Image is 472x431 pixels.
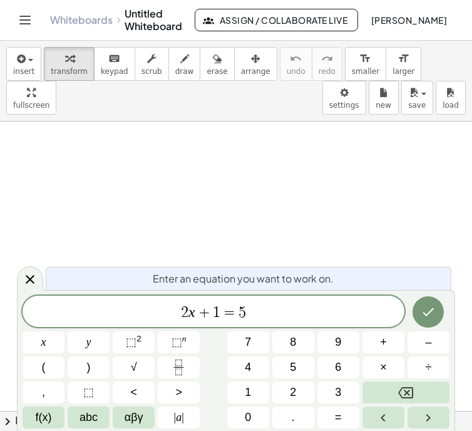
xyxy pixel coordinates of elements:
span: 2 [181,305,188,320]
span: x [41,334,46,351]
span: + [380,334,387,351]
button: format_sizelarger [386,47,421,81]
button: Square root [113,356,155,378]
button: , [23,382,64,403]
span: < [130,384,137,401]
button: arrange [234,47,277,81]
button: Backspace [362,382,449,403]
button: Left arrow [362,407,404,428]
button: Right arrow [408,407,449,428]
span: ) [87,359,91,376]
button: Placeholder [68,382,110,403]
span: ÷ [426,359,432,376]
button: Done [413,296,444,328]
button: ) [68,356,110,378]
span: 1 [213,305,220,320]
span: [PERSON_NAME] [371,14,447,26]
span: scrub [141,67,162,76]
span: Enter an equation you want to work on. [153,271,334,286]
span: 3 [335,384,341,401]
button: 7 [227,331,269,353]
span: ( [42,359,46,376]
button: 9 [317,331,359,353]
span: ⬚ [172,336,182,348]
span: > [175,384,182,401]
span: αβγ [125,409,143,426]
i: format_size [398,51,409,66]
button: settings [322,81,366,115]
span: fullscreen [13,101,49,110]
span: ⬚ [126,336,136,348]
span: 5 [239,305,246,320]
button: 8 [272,331,314,353]
button: . [272,407,314,428]
button: Plus [362,331,404,353]
button: transform [44,47,95,81]
span: 7 [245,334,251,351]
span: 1 [245,384,251,401]
span: | [174,411,177,423]
span: y [86,334,91,351]
i: undo [290,51,302,66]
span: new [376,101,391,110]
button: 6 [317,356,359,378]
button: scrub [135,47,169,81]
span: × [380,359,387,376]
button: draw [168,47,201,81]
span: √ [131,359,137,376]
button: Toggle navigation [15,10,35,30]
span: larger [392,67,414,76]
button: 0 [227,407,269,428]
button: Greater than [158,382,200,403]
button: Fraction [158,356,200,378]
button: Superscript [158,331,200,353]
span: settings [329,101,359,110]
button: x [23,331,64,353]
button: 3 [317,382,359,403]
span: transform [51,67,88,76]
a: Whiteboards [50,14,113,26]
span: 6 [335,359,341,376]
button: Less than [113,382,155,403]
span: f(x) [36,409,52,426]
i: keyboard [108,51,120,66]
button: fullscreen [6,81,56,115]
button: [PERSON_NAME] [361,9,457,31]
i: format_size [359,51,371,66]
button: 1 [227,382,269,403]
button: format_sizesmaller [345,47,386,81]
button: Minus [408,331,449,353]
button: Alphabet [68,407,110,428]
span: = [220,305,239,320]
button: Absolute value [158,407,200,428]
button: Squared [113,331,155,353]
button: Functions [23,407,64,428]
span: abc [80,409,98,426]
span: save [408,101,426,110]
button: Divide [408,356,449,378]
span: Assign / Collaborate Live [205,14,347,26]
button: 4 [227,356,269,378]
span: – [425,334,431,351]
i: redo [321,51,333,66]
button: 2 [272,382,314,403]
span: erase [207,67,227,76]
button: Greek alphabet [113,407,155,428]
span: 8 [290,334,296,351]
span: smaller [352,67,379,76]
sup: 2 [136,334,141,343]
sup: n [182,334,187,343]
button: 5 [272,356,314,378]
button: undoundo [280,47,312,81]
span: insert [13,67,34,76]
button: redoredo [312,47,342,81]
button: save [401,81,433,115]
button: load [436,81,466,115]
span: ⬚ [83,384,94,401]
span: draw [175,67,194,76]
span: . [292,409,295,426]
button: Times [362,356,404,378]
span: + [195,305,213,320]
span: 0 [245,409,251,426]
button: Assign / Collaborate Live [195,9,358,31]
